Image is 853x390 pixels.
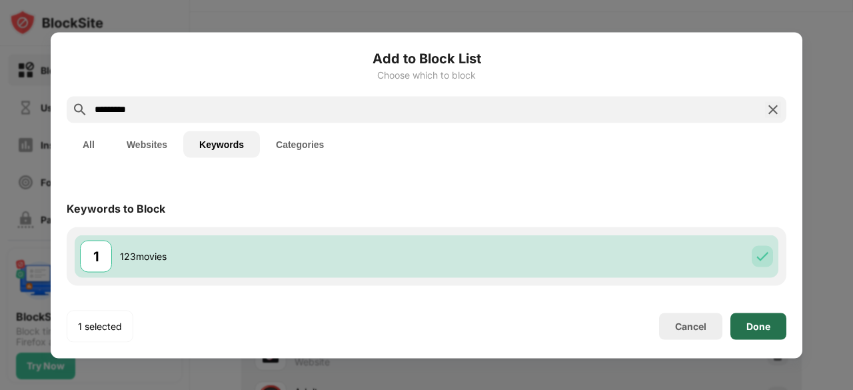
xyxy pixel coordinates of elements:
[72,101,88,117] img: search.svg
[93,246,99,266] div: 1
[67,131,111,157] button: All
[67,201,165,215] div: Keywords to Block
[675,321,706,332] div: Cancel
[183,131,260,157] button: Keywords
[746,321,770,331] div: Done
[120,249,426,263] div: 123movies
[78,319,122,333] div: 1 selected
[111,131,183,157] button: Websites
[765,101,781,117] img: search-close
[67,69,786,80] div: Choose which to block
[260,131,340,157] button: Categories
[67,48,786,68] h6: Add to Block List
